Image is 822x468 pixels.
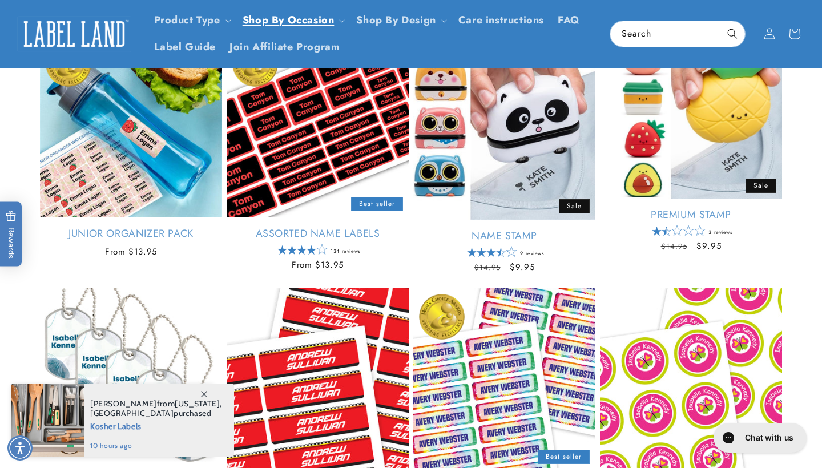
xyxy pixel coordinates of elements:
[356,13,436,27] a: Shop By Design
[558,14,580,27] span: FAQ
[13,12,136,56] a: Label Land
[147,34,223,60] a: Label Guide
[720,21,745,46] button: Search
[223,34,346,60] a: Join Affiliate Program
[154,13,220,27] a: Product Type
[90,441,222,451] span: 10 hours ago
[229,41,340,54] span: Join Affiliate Program
[7,435,33,461] div: Accessibility Menu
[154,41,216,54] span: Label Guide
[6,211,17,259] span: Rewards
[147,7,236,34] summary: Product Type
[551,7,587,34] a: FAQ
[17,16,131,51] img: Label Land
[600,208,782,221] a: Premium Stamp
[227,227,409,240] a: Assorted Name Labels
[452,7,551,34] a: Care instructions
[236,7,350,34] summary: Shop By Occasion
[9,377,144,411] iframe: Sign Up via Text for Offers
[458,14,544,27] span: Care instructions
[90,418,222,433] span: Kosher Labels
[175,398,220,409] span: [US_STATE]
[413,229,595,243] a: Name Stamp
[40,227,222,240] a: Junior Organizer Pack
[90,399,222,418] span: from , purchased
[90,408,174,418] span: [GEOGRAPHIC_DATA]
[349,7,451,34] summary: Shop By Design
[243,14,335,27] span: Shop By Occasion
[708,419,811,457] iframe: Gorgias live chat messenger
